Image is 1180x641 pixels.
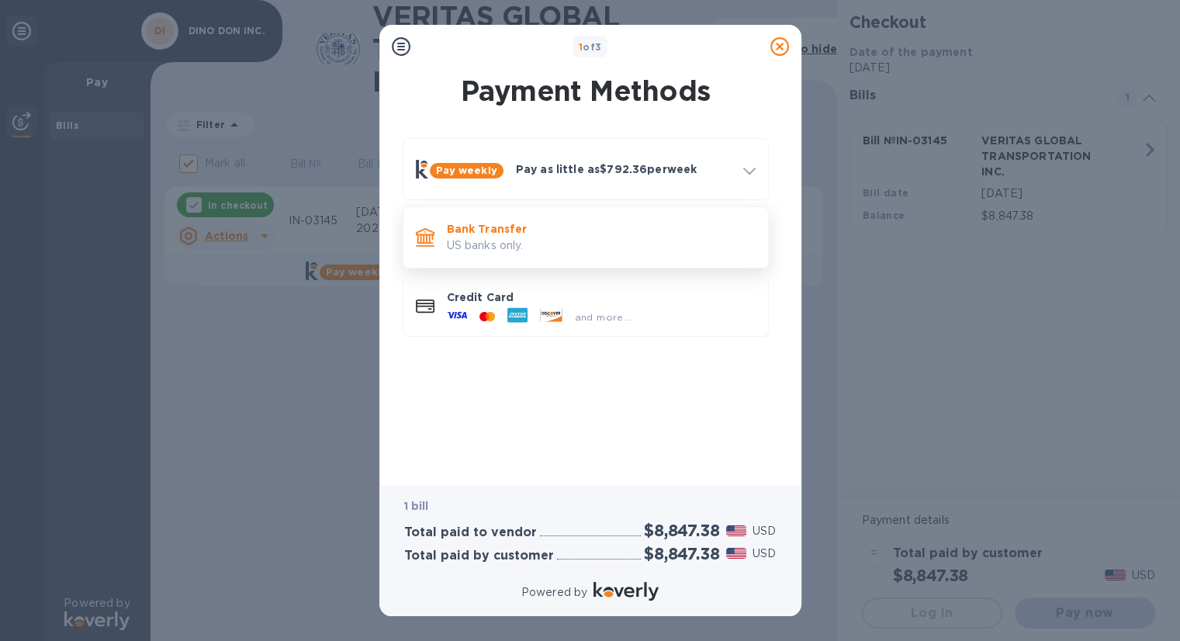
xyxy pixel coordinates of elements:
[404,500,429,512] b: 1 bill
[726,548,747,559] img: USD
[593,582,659,601] img: Logo
[404,525,537,540] h3: Total paid to vendor
[753,523,776,539] p: USD
[521,584,587,601] p: Powered by
[447,221,756,237] p: Bank Transfer
[447,237,756,254] p: US banks only.
[726,525,747,536] img: USD
[404,549,554,563] h3: Total paid by customer
[575,311,632,323] span: and more...
[579,41,602,53] b: of 3
[400,74,772,107] h1: Payment Methods
[644,544,719,563] h2: $8,847.38
[447,289,756,305] p: Credit Card
[753,546,776,562] p: USD
[579,41,583,53] span: 1
[516,161,731,177] p: Pay as little as $792.36 per week
[644,521,719,540] h2: $8,847.38
[436,165,497,176] b: Pay weekly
